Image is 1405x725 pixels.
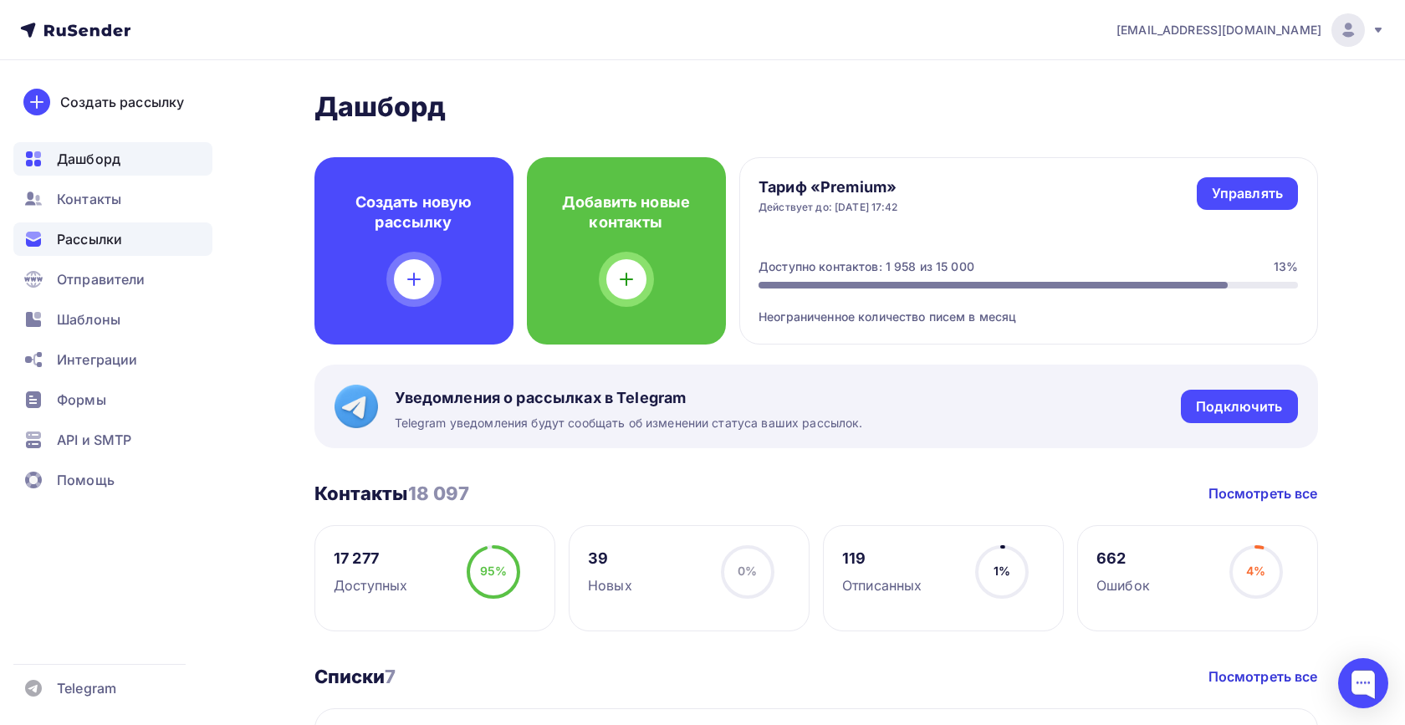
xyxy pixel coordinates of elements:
[1208,483,1318,503] a: Посмотреть все
[408,482,470,504] span: 18 097
[1096,575,1150,595] div: Ошибок
[1116,13,1385,47] a: [EMAIL_ADDRESS][DOMAIN_NAME]
[341,192,487,232] h4: Создать новую рассылку
[994,564,1010,578] span: 1%
[13,182,212,216] a: Контакты
[57,229,122,249] span: Рассылки
[314,482,470,505] h3: Контакты
[13,303,212,336] a: Шаблоны
[1246,564,1265,578] span: 4%
[334,575,407,595] div: Доступных
[759,258,974,275] div: Доступно контактов: 1 958 из 15 000
[334,549,407,569] div: 17 277
[13,263,212,296] a: Отправители
[314,665,396,688] h3: Списки
[759,177,898,197] h4: Тариф «Premium»
[554,192,699,232] h4: Добавить новые контакты
[57,390,106,410] span: Формы
[842,575,922,595] div: Отписанных
[13,142,212,176] a: Дашборд
[57,430,131,450] span: API и SMTP
[57,350,137,370] span: Интеграции
[1196,397,1282,416] div: Подключить
[1096,549,1150,569] div: 662
[314,90,1318,124] h2: Дашборд
[57,678,116,698] span: Telegram
[57,470,115,490] span: Помощь
[385,666,396,687] span: 7
[588,549,632,569] div: 39
[759,288,1298,325] div: Неограниченное количество писем в месяц
[395,388,863,408] span: Уведомления о рассылках в Telegram
[57,309,120,329] span: Шаблоны
[13,222,212,256] a: Рассылки
[842,549,922,569] div: 119
[1212,184,1283,203] div: Управлять
[759,201,898,214] div: Действует до: [DATE] 17:42
[13,383,212,416] a: Формы
[1274,258,1298,275] div: 13%
[60,92,184,112] div: Создать рассылку
[480,564,507,578] span: 95%
[1116,22,1321,38] span: [EMAIL_ADDRESS][DOMAIN_NAME]
[588,575,632,595] div: Новых
[57,269,146,289] span: Отправители
[57,149,120,169] span: Дашборд
[1208,666,1318,687] a: Посмотреть все
[395,415,863,431] span: Telegram уведомления будут сообщать об изменении статуса ваших рассылок.
[57,189,121,209] span: Контакты
[738,564,757,578] span: 0%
